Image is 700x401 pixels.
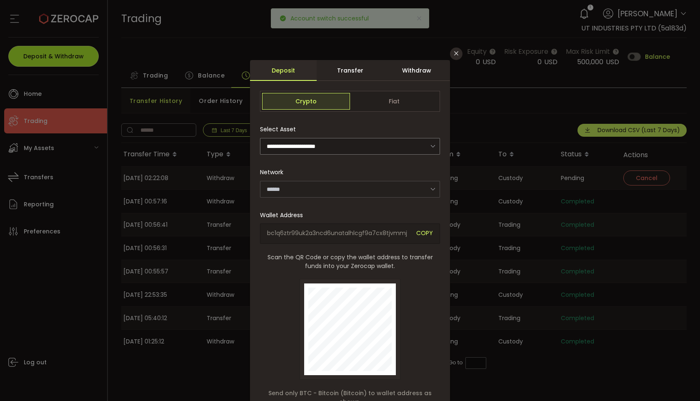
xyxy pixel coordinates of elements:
button: Close [450,48,462,60]
div: Deposit [250,60,317,81]
div: Transfer [317,60,383,81]
div: Withdraw [383,60,450,81]
label: Select Asset [260,125,301,133]
span: COPY [416,229,433,238]
span: Scan the QR Code or copy the wallet address to transfer funds into your Zerocap wallet. [260,253,440,271]
span: Crypto [262,93,350,110]
iframe: Chat Widget [658,361,700,401]
span: bc1q6ztr99uk2a3ncd6unatalhlcgf9a7cx8tjvmmj [267,229,410,238]
label: Wallet Address [260,211,308,219]
label: Network [260,168,288,176]
span: Fiat [350,93,438,110]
